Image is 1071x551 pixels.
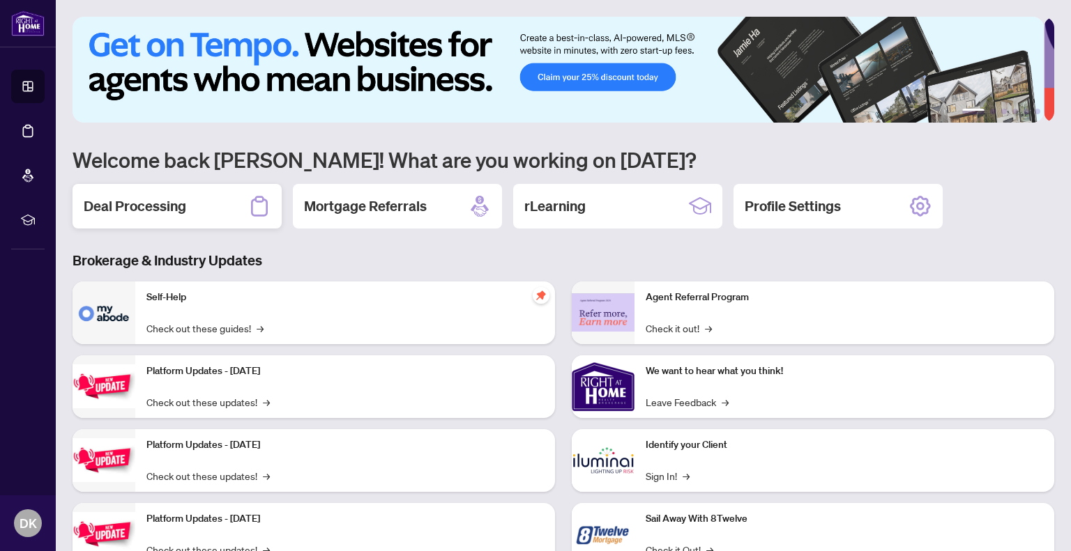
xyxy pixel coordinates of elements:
[962,109,985,114] button: 1
[572,429,635,492] img: Identify your Client
[646,511,1043,527] p: Sail Away With 8Twelve
[1015,502,1057,544] button: Open asap
[146,468,270,483] a: Check out these updates!→
[257,320,264,336] span: →
[646,364,1043,379] p: We want to hear what you think!
[20,513,37,533] span: DK
[263,468,270,483] span: →
[646,290,1043,305] p: Agent Referral Program
[146,320,264,336] a: Check out these guides!→
[572,355,635,418] img: We want to hear what you think!
[705,320,712,336] span: →
[990,109,996,114] button: 2
[73,364,135,408] img: Platform Updates - July 21, 2025
[73,17,1044,123] img: Slide 0
[146,364,544,379] p: Platform Updates - [DATE]
[722,394,729,410] span: →
[1024,109,1029,114] button: 5
[572,293,635,332] img: Agent Referral Program
[263,394,270,410] span: →
[146,437,544,453] p: Platform Updates - [DATE]
[73,438,135,482] img: Platform Updates - July 8, 2025
[146,290,544,305] p: Self-Help
[304,196,427,216] h2: Mortgage Referrals
[646,437,1043,453] p: Identify your Client
[533,287,549,304] span: pushpin
[73,281,135,344] img: Self-Help
[146,394,270,410] a: Check out these updates!→
[146,511,544,527] p: Platform Updates - [DATE]
[683,468,690,483] span: →
[11,10,45,36] img: logo
[745,196,841,216] h2: Profile Settings
[1001,109,1007,114] button: 3
[1035,109,1040,114] button: 6
[73,146,1054,173] h1: Welcome back [PERSON_NAME]! What are you working on [DATE]?
[73,251,1054,270] h3: Brokerage & Industry Updates
[524,196,586,216] h2: rLearning
[1012,109,1018,114] button: 4
[84,196,186,216] h2: Deal Processing
[646,468,690,483] a: Sign In!→
[646,320,712,336] a: Check it out!→
[646,394,729,410] a: Leave Feedback→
